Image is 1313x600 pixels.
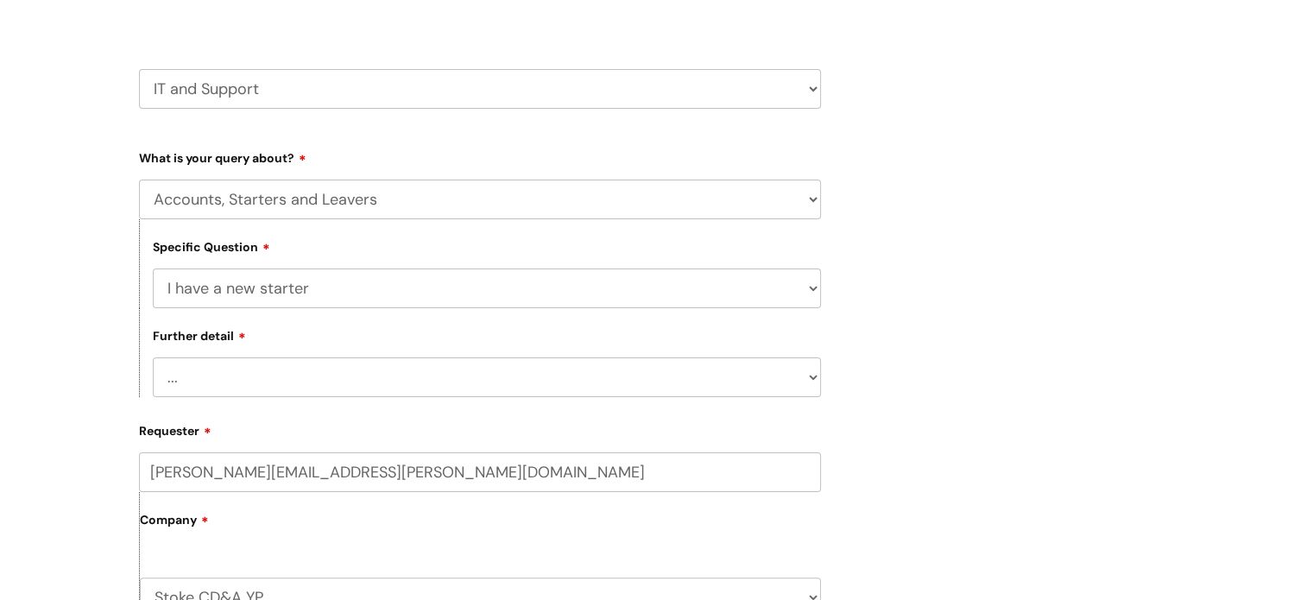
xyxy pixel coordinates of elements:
label: Further detail [153,326,246,344]
label: What is your query about? [139,145,821,166]
label: Requester [139,418,821,439]
label: Company [140,507,821,546]
input: Email [139,452,821,492]
label: Specific Question [153,237,270,255]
